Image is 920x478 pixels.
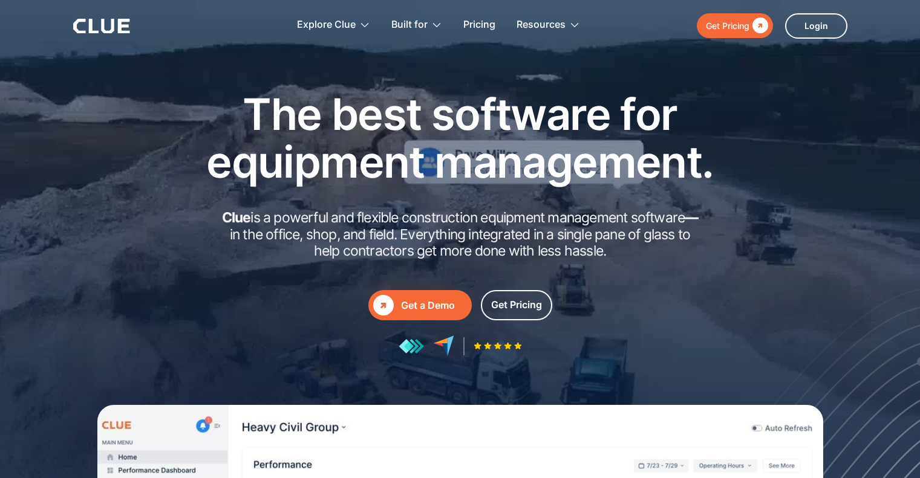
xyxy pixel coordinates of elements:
div: Get a Demo [401,298,467,313]
a: Get Pricing [481,290,552,320]
div: Explore Clue [297,6,356,44]
h1: The best software for equipment management. [188,90,732,186]
a: Login [785,13,847,39]
div: Get Pricing [706,18,749,33]
div: Built for [391,6,442,44]
strong: — [685,209,698,226]
div: Explore Clue [297,6,370,44]
div: Built for [391,6,428,44]
h2: is a powerful and flexible construction equipment management software in the office, shop, and fi... [218,210,702,260]
a: Pricing [463,6,495,44]
div: Resources [517,6,580,44]
strong: Clue [222,209,251,226]
div: Get Pricing [491,297,542,312]
a: Get a Demo [368,290,472,320]
img: Five-star rating icon [474,342,522,350]
div: Resources [517,6,566,44]
div:  [373,295,394,315]
a: Get Pricing [697,13,773,38]
img: reviews at capterra [433,335,454,357]
div:  [749,18,768,33]
img: reviews at getapp [399,338,424,354]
